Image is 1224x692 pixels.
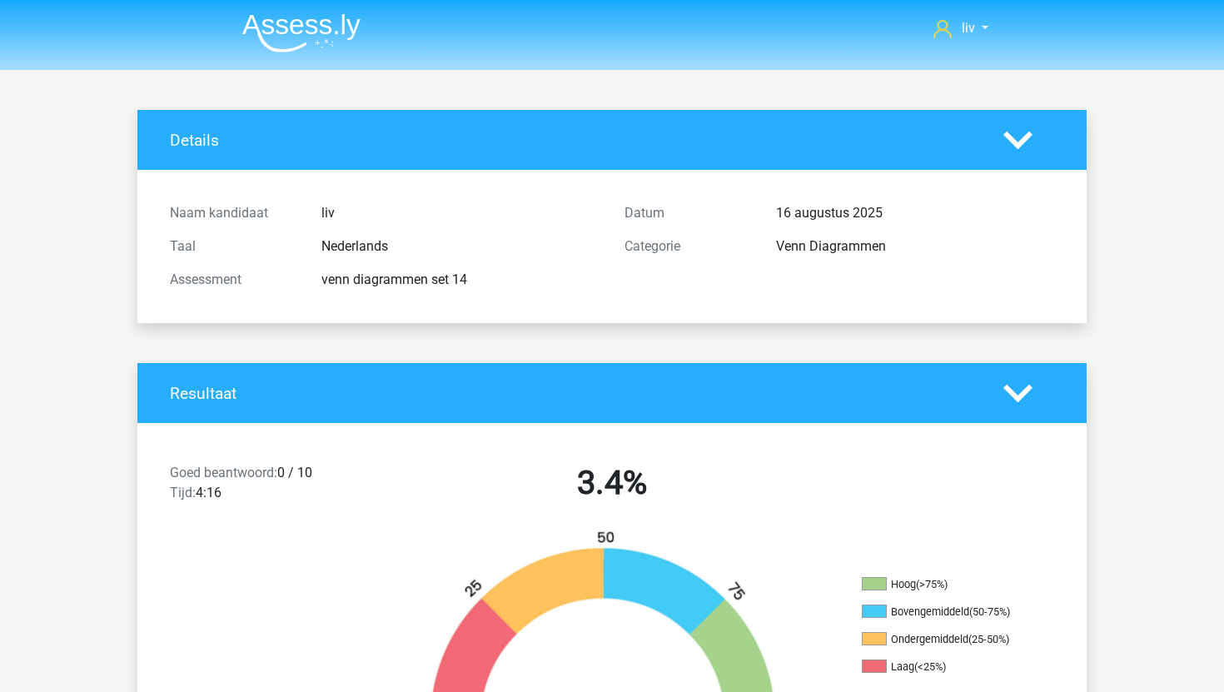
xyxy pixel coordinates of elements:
[397,463,827,503] h2: 3.4%
[612,236,764,256] div: Categorie
[170,131,978,150] h4: Details
[157,236,309,256] div: Taal
[764,236,1067,256] div: Venn Diagrammen
[157,463,385,510] div: 0 / 10 4:16
[862,632,1028,647] li: Ondergemiddeld
[309,270,612,290] div: venn diagrammen set 14
[862,577,1028,592] li: Hoog
[170,384,978,403] h4: Resultaat
[862,660,1028,675] li: Laag
[962,20,975,36] span: liv
[764,203,1067,223] div: 16 augustus 2025
[927,18,995,38] a: liv
[170,465,277,480] span: Goed beantwoord:
[914,660,946,673] div: (<25%)
[969,605,1010,618] div: (50-75%)
[309,236,612,256] div: Nederlands
[309,203,612,223] div: liv
[242,13,361,52] img: Assessly
[612,203,764,223] div: Datum
[170,485,196,500] span: Tijd:
[157,270,309,290] div: Assessment
[916,578,948,590] div: (>75%)
[968,633,1009,645] div: (25-50%)
[862,605,1028,620] li: Bovengemiddeld
[157,203,309,223] div: Naam kandidaat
